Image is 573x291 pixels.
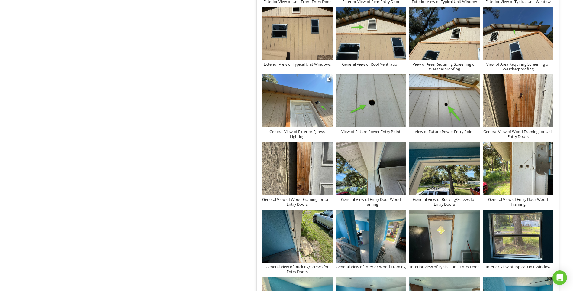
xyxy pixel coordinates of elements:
[336,264,406,269] div: General View of Interior Wood Framing
[409,62,480,71] div: View of Area Requiring Screening or Weatherproofing
[483,197,553,207] div: General View of Entry Door Wood Framing
[409,264,480,269] div: Interior View of Typical Unit Entry Door
[409,197,480,207] div: General View of Bucking/Screws for Entry Doors
[552,270,567,285] div: Open Intercom Messenger
[336,142,406,195] img: data
[483,7,553,60] img: data
[409,210,480,263] img: data
[336,62,406,67] div: General View of Roof Ventilation
[336,197,406,207] div: General View of Entry Door Wood Framing
[336,7,406,60] img: data
[483,129,553,139] div: General View of Wood Framing for Unit Entry Doors
[483,74,553,127] img: data
[409,129,480,134] div: View of Future Power Entry Point
[409,7,480,60] img: data
[262,62,333,67] div: Exterior View of Typical Unit Windows
[262,142,333,195] img: data
[483,62,553,71] div: View of Area Requiring Screening or Weatherproofing
[262,197,333,207] div: General View of Wood Framing for Unit Entry Doors
[409,142,480,195] img: data
[483,264,553,269] div: Interior View of Typical Unit Window
[262,264,333,274] div: General View of Bucking/Screws for Entry Doors
[336,74,406,127] img: data
[336,129,406,134] div: View of Future Power Entry Point
[262,74,333,127] img: data
[409,74,480,127] img: data
[336,210,406,263] img: data
[483,142,553,195] img: data
[262,210,333,263] img: data
[262,7,333,60] img: data
[483,210,553,263] img: data
[262,129,333,139] div: General View of Exterior Egress Lighting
